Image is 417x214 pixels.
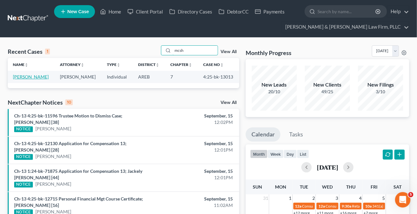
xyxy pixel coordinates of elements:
i: unfold_more [81,63,84,67]
td: [PERSON_NAME] [55,71,102,83]
i: unfold_more [24,63,28,67]
a: Directory Cases [166,6,215,17]
span: Sun [253,184,262,190]
a: Help [387,6,409,17]
div: 1 [45,49,50,54]
a: Ch-13 4:25-bk-12715 Personal Financial Mgt Course Certificate; [PERSON_NAME] [16] [14,196,143,208]
button: list [297,150,309,158]
a: Districtunfold_more [138,62,159,67]
span: Consult Date for [PERSON_NAME] [302,204,361,209]
a: [PERSON_NAME] [35,181,71,187]
div: New Leads [252,81,297,88]
div: 49/25 [305,88,350,95]
a: Payments [252,6,288,17]
iframe: Intercom live chat [395,192,411,208]
span: 1 [289,194,292,202]
a: Ch-13 4:25-bk-11596 Trustee Motion to Dismiss Case; [PERSON_NAME] [38] [14,113,122,125]
button: day [284,150,297,158]
span: Mon [275,184,286,190]
a: View All [221,50,237,54]
i: unfold_more [156,63,159,67]
td: Individual [102,71,133,83]
button: week [268,150,284,158]
span: Wed [322,184,333,190]
a: Tasks [283,127,309,142]
span: 3 [335,194,339,202]
a: Ch-13 4:25-bk-12130 Application for Compensation 13; [PERSON_NAME] [28] [14,141,127,153]
a: Ch-13 1:24-bk-71875 Application for Compensation 13; Jackely [PERSON_NAME] [44] [14,168,142,180]
i: unfold_more [188,63,192,67]
span: 12a [318,204,325,209]
span: 10a [365,204,372,209]
a: [PERSON_NAME] [13,74,49,79]
i: unfold_more [220,63,224,67]
span: 2 [312,194,316,202]
span: 12a [295,204,302,209]
input: Search by name... [173,46,218,55]
span: Consult Date for [PERSON_NAME] [326,204,384,209]
div: September, 15 [164,113,233,119]
a: Client Portal [124,6,166,17]
div: September, 15 [164,168,233,174]
span: 31 [262,194,269,202]
div: September, 15 [164,140,233,147]
a: DebtorCC [215,6,252,17]
div: September, 15 [164,196,233,202]
td: 7 [165,71,198,83]
a: [PERSON_NAME] & [PERSON_NAME] Law Firm, PLLC [282,21,409,33]
div: NextChapter Notices [8,98,73,106]
span: 9:30a [342,204,352,209]
a: [PERSON_NAME] [35,126,71,132]
span: 5 [382,194,386,202]
div: New Filings [358,81,403,88]
i: unfold_more [117,63,121,67]
span: Fri [371,184,378,190]
span: Thu [346,184,355,190]
td: 4:25-bk-13013 [198,71,239,83]
h2: [DATE] [317,164,338,171]
span: Tue [300,184,308,190]
td: AREB [133,71,165,83]
button: month [250,150,268,158]
input: Search by name... [317,5,376,17]
div: NOTICE [14,126,33,132]
span: Sat [393,184,402,190]
div: Recent Cases [8,48,50,55]
div: 12:01PM [164,147,233,153]
a: Nameunfold_more [13,62,28,67]
a: Home [97,6,124,17]
div: 10 [65,99,73,105]
a: Calendar [246,127,280,142]
div: NOTICE [14,154,33,160]
div: 12:01PM [164,174,233,181]
a: Typeunfold_more [107,62,121,67]
span: New Case [67,9,89,14]
span: 4 [358,194,362,202]
a: View All [221,100,237,105]
a: Case Nounfold_more [203,62,224,67]
h3: Monthly Progress [246,49,291,57]
div: 3/10 [358,88,403,95]
div: New Clients [305,81,350,88]
span: 5 [408,192,413,197]
div: NOTICE [14,182,33,188]
div: 20/10 [252,88,297,95]
div: 11:02AM [164,202,233,209]
div: 12:02PM [164,119,233,126]
a: [PERSON_NAME] [35,153,71,160]
a: Attorneyunfold_more [60,62,84,67]
a: Chapterunfold_more [170,62,192,67]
